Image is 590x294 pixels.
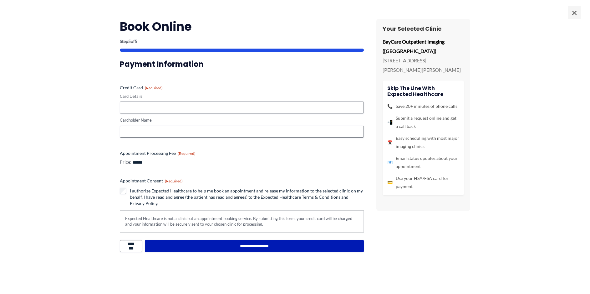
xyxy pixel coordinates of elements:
[120,39,364,44] p: Step of
[387,114,459,130] li: Submit a request online and get a call back
[120,210,364,233] div: Expected Healthcare is not a clinic but an appointment booking service. By submitting this form, ...
[120,159,131,165] label: Price:
[120,117,364,123] label: Cardholder Name
[145,86,163,90] span: (Required)
[387,154,459,171] li: Email status updates about your appointment
[387,158,393,166] span: 📧
[178,151,196,156] span: (Required)
[387,102,393,110] span: 📞
[120,150,364,156] label: Appointment Processing Fee
[128,39,131,44] span: 5
[120,19,364,34] h2: Book Online
[387,178,393,186] span: 💳
[383,56,464,74] p: [STREET_ADDRESS][PERSON_NAME][PERSON_NAME]
[124,105,360,110] iframe: Secure card payment input frame
[120,93,364,99] label: Card Details
[120,59,364,69] h3: Payment Information
[130,188,364,207] label: I authorize Expected Healthcare to help me book an appointment and release my information to the ...
[120,178,183,184] legend: Appointment Consent
[120,85,364,91] label: Credit Card
[387,85,459,97] h4: Skip the line with Expected Healthcare
[387,102,459,110] li: Save 20+ minutes of phone calls
[387,118,393,126] span: 📲
[165,179,183,183] span: (Required)
[383,25,464,32] h3: Your Selected Clinic
[132,160,177,165] input: Appointment Processing Fee Price
[387,134,459,150] li: Easy scheduling with most major imaging clinics
[383,37,464,55] p: BayCare Outpatient Imaging ([GEOGRAPHIC_DATA])
[135,39,137,44] span: 5
[568,6,581,19] span: ×
[387,138,393,146] span: 📅
[387,174,459,191] li: Use your HSA/FSA card for payment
